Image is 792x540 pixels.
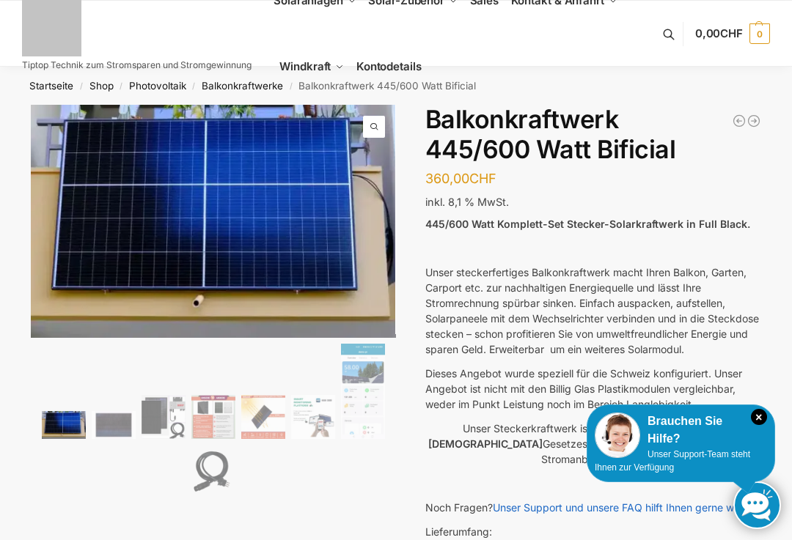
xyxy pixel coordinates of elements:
img: Balkonkraftwerk 445/600 Watt Bificial – Bild 6 [291,395,335,439]
a: Windkraft [274,34,351,100]
a: Steckerkraftwerk 890 Watt mit verstellbaren Balkonhalterungen inkl. Lieferung [732,114,747,128]
a: Shop [89,80,114,92]
span: 0 [749,23,770,44]
p: Dieses Angebot wurde speziell für die Schweiz konfiguriert. Unser Angebot ist nicht mit den Billi... [425,366,761,412]
a: 0,00CHF 0 [695,12,770,56]
img: Balkonkraftwerk 445/600 Watt Bificial 3 [395,105,760,334]
span: 0,00 [695,26,743,40]
img: Bificiales Hochleistungsmodul [142,395,186,439]
img: Customer service [595,413,640,458]
span: / [114,81,129,92]
img: Balkonkraftwerk 445/600 Watt Bificial – Bild 2 [92,411,136,439]
a: 890/600 Watt Solarkraftwerk + 2,7 KW Batteriespeicher Genehmigungsfrei [747,114,761,128]
p: Noch Fragen? [425,500,761,515]
span: CHF [469,171,496,186]
a: Photovoltaik [129,80,186,92]
a: Unser Support und unsere FAQ hilft Ihnen gerne weiter [493,501,755,514]
span: Unser Support-Team steht Ihnen zur Verfügung [595,449,750,473]
span: / [186,81,202,92]
a: Startseite [29,80,73,92]
h1: Balkonkraftwerk 445/600 Watt Bificial [425,105,761,165]
img: Solaranlage für den kleinen Balkon [42,411,86,439]
span: Windkraft [279,59,331,73]
img: Wer billig kauft, kauft 2 mal. [191,395,235,439]
a: Kontodetails [351,34,428,100]
span: / [73,81,89,92]
p: Unser steckerfertiges Balkonkraftwerk macht Ihren Balkon, Garten, Carport etc. zur nachhaltigen E... [425,265,761,357]
p: Tiptop Technik zum Stromsparen und Stromgewinnung [22,61,252,70]
img: Anschlusskabel-3meter [191,443,235,502]
p: Unser Steckerkraftwerk ist zu Gesetzesvorgaben. Genehmigung Ihres Stromanbieters nötig. [425,421,761,467]
img: Balkonkraftwerk 445/600 Watt Bificial 1 [31,105,396,337]
span: inkl. 8,1 % MwSt. [425,196,509,208]
a: Balkonkraftwerke [202,80,283,92]
span: Kontodetails [356,59,422,73]
img: Bificial 30 % mehr Leistung [241,395,285,439]
p: Lieferumfang: [425,524,761,539]
div: Brauchen Sie Hilfe? [595,413,767,448]
bdi: 360,00 [425,171,496,186]
i: Schließen [751,409,767,425]
img: NEPViewer App [341,344,385,439]
strong: 445/600 Watt Komplett-Set Stecker-Solarkraftwerk in Full Black. [425,218,750,230]
span: CHF [720,26,743,40]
